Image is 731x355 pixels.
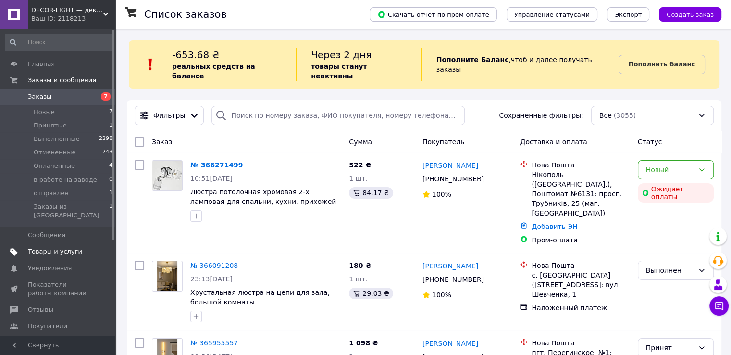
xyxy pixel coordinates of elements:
[143,57,158,72] img: :exclamation:
[520,138,587,146] span: Доставка и оплата
[615,11,642,18] span: Экспорт
[646,265,694,276] div: Выполнен
[422,161,478,170] a: [PERSON_NAME]
[152,161,182,190] img: Фото товару
[28,76,96,85] span: Заказы и сообщения
[34,135,80,143] span: Выполненные
[190,262,238,269] a: № 366091208
[34,121,67,130] span: Принятые
[349,262,371,269] span: 180 ₴
[109,162,112,170] span: 4
[659,7,721,22] button: Создать заказ
[172,63,255,80] b: реальных средств на балансе
[349,161,371,169] span: 522 ₴
[152,160,183,191] a: Фото товару
[28,231,65,240] span: Сообщения
[190,188,336,205] a: Люстра потолочная хромовая 2-х ламповая для спальни, кухни, прихожей
[599,111,612,120] span: Все
[619,55,705,74] a: Пополнить баланс
[101,92,111,101] span: 7
[667,11,714,18] span: Создать заказ
[28,305,53,314] span: Отзывы
[421,48,619,81] div: , чтоб и далее получать заказы
[34,108,55,116] span: Новые
[190,289,330,306] a: Хрустальная люстра на цепи для зала, большой комнаты
[349,275,368,283] span: 1 шт.
[614,112,636,119] span: (3055)
[349,138,372,146] span: Сумма
[649,10,721,18] a: Создать заказ
[190,161,243,169] a: № 366271499
[109,121,112,130] span: 1
[109,176,112,184] span: 0
[422,339,478,348] a: [PERSON_NAME]
[31,6,103,14] span: DECOR-LIGHT — декор и интерьер для Вашего дома
[28,60,55,68] span: Главная
[190,175,233,182] span: 10:51[DATE]
[152,138,172,146] span: Заказ
[646,342,694,353] div: Принят
[349,339,378,347] span: 1 098 ₴
[377,10,489,19] span: Скачать отчет по пром-оплате
[34,162,75,170] span: Оплаченные
[514,11,590,18] span: Управление статусами
[532,223,577,230] a: Добавить ЭН
[34,176,97,184] span: в работе на заводе
[152,261,183,292] a: Фото товару
[28,264,72,273] span: Уведомления
[532,235,630,245] div: Пром-оплата
[109,108,112,116] span: 7
[349,175,368,182] span: 1 шт.
[34,189,69,198] span: отправлен
[432,291,451,299] span: 100%
[532,261,630,270] div: Нова Пошта
[370,7,497,22] button: Скачать отчет по пром-оплате
[311,63,367,80] b: товары станут неактивны
[507,7,597,22] button: Управление статусами
[422,261,478,271] a: [PERSON_NAME]
[28,92,51,101] span: Заказы
[190,339,238,347] a: № 365955557
[629,61,695,68] b: Пополнить баланс
[31,14,115,23] div: Ваш ID: 2118213
[532,270,630,299] div: с. [GEOGRAPHIC_DATA] ([STREET_ADDRESS]: вул. Шевченка, 1
[499,111,583,120] span: Сохраненные фильтры:
[153,111,185,120] span: Фильтры
[532,338,630,348] div: Нова Пошта
[211,106,465,125] input: Поиск по номеру заказа, ФИО покупателя, номеру телефона, Email, номеру накладной
[5,34,113,51] input: Поиск
[349,288,393,299] div: 29.03 ₴
[422,276,484,283] span: [PHONE_NUMBER]
[99,135,112,143] span: 2298
[109,203,112,220] span: 1
[109,189,112,198] span: 1
[28,247,82,256] span: Товары и услуги
[349,187,393,199] div: 84.17 ₴
[532,303,630,313] div: Наложенный платеж
[709,296,729,316] button: Чат с покупателем
[190,275,233,283] span: 23:13[DATE]
[34,203,109,220] span: Заказы из [GEOGRAPHIC_DATA]
[28,280,89,298] span: Показатели работы компании
[157,261,177,291] img: Фото товару
[102,148,112,157] span: 743
[172,49,220,61] span: -653.68 ₴
[28,322,67,330] span: Покупатели
[532,160,630,170] div: Нова Пошта
[607,7,649,22] button: Экспорт
[311,49,372,61] span: Через 2 дня
[436,56,509,63] b: Пополните Баланс
[432,190,451,198] span: 100%
[638,138,662,146] span: Статус
[646,165,694,175] div: Новый
[34,148,75,157] span: Отмененные
[532,170,630,218] div: Нікополь ([GEOGRAPHIC_DATA].), Поштомат №6131: просп. Трубників, 25 (маг. [GEOGRAPHIC_DATA])
[144,9,227,20] h1: Список заказов
[422,175,484,183] span: [PHONE_NUMBER]
[422,138,465,146] span: Покупатель
[638,183,714,203] div: Ожидает оплаты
